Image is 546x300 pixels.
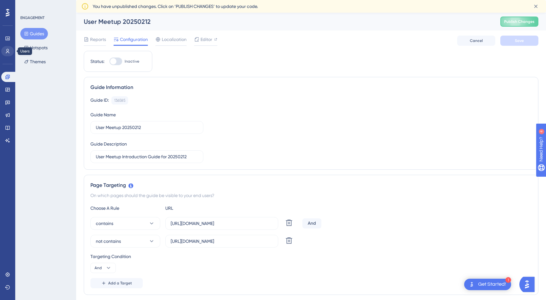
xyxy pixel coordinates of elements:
input: Type your Guide’s Name here [96,124,198,131]
span: contains [96,220,113,227]
input: yourwebsite.com/path [171,238,273,245]
button: Cancel [457,36,495,46]
div: 1 [505,277,511,283]
div: Choose A Rule [90,204,160,212]
div: User Meetup 20250212 [84,17,484,26]
div: URL [165,204,235,212]
div: Guide ID: [90,96,109,105]
button: Publish Changes [500,17,538,27]
div: On which pages should the guide be visible to your end users? [90,192,532,199]
span: And [95,265,102,270]
div: 136585 [114,98,125,103]
span: Configuration [120,36,148,43]
button: Themes [20,56,49,67]
button: contains [90,217,160,230]
div: And [302,218,321,228]
div: Open Get Started! checklist, remaining modules: 1 [464,279,511,290]
span: Publish Changes [504,19,535,24]
button: not contains [90,235,160,248]
div: Targeting Condition [90,253,532,260]
div: 4 [44,3,46,8]
span: not contains [96,237,121,245]
div: ENGAGEMENT [20,15,44,20]
span: Cancel [470,38,483,43]
div: Get Started! [478,281,506,288]
span: Add a Target [108,281,132,286]
span: Localization [162,36,187,43]
button: Guides [20,28,48,39]
div: Guide Name [90,111,116,119]
img: launcher-image-alternative-text [468,281,476,288]
div: Page Targeting [90,181,532,189]
button: And [90,263,116,273]
span: Inactive [125,59,139,64]
input: yourwebsite.com/path [171,220,273,227]
span: Editor [201,36,212,43]
iframe: UserGuiding AI Assistant Launcher [519,275,538,294]
span: Need Help? [15,2,40,9]
input: Type your Guide’s Description here [96,153,198,160]
span: Reports [90,36,106,43]
div: Guide Information [90,84,532,91]
span: You have unpublished changes. Click on ‘PUBLISH CHANGES’ to update your code. [93,3,258,10]
button: Add a Target [90,278,143,288]
button: Hotspots [20,42,51,53]
button: Save [500,36,538,46]
span: Save [515,38,524,43]
div: Guide Description [90,140,127,148]
div: Status: [90,58,104,65]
